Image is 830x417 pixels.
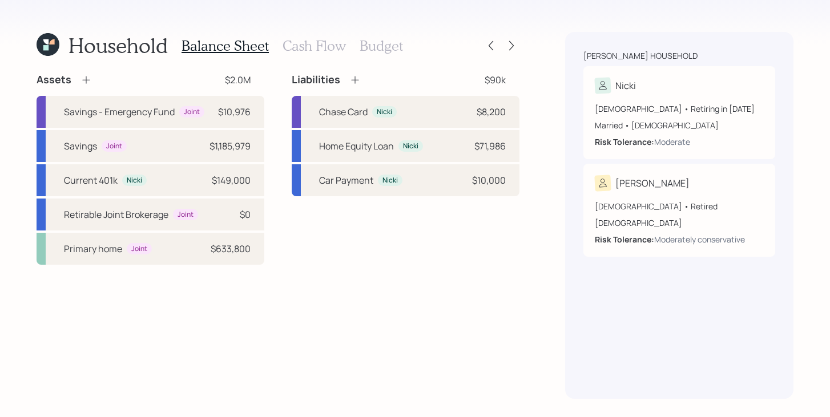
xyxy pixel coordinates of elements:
div: Current 401k [64,173,118,187]
div: Nicki [377,107,392,117]
div: Nicki [382,176,398,185]
div: $149,000 [212,173,251,187]
div: $10,976 [218,105,251,119]
div: $633,800 [211,242,251,256]
div: $90k [485,73,506,87]
div: Joint [184,107,200,117]
div: Joint [131,244,147,254]
div: [DEMOGRAPHIC_DATA] [595,217,764,229]
div: $8,200 [477,105,506,119]
div: Chase Card [319,105,368,119]
div: Savings - Emergency Fund [64,105,175,119]
div: Married • [DEMOGRAPHIC_DATA] [595,119,764,131]
b: Risk Tolerance: [595,136,654,147]
div: Nicki [403,141,418,151]
h1: Household [69,33,168,58]
div: Retirable Joint Brokerage [64,208,168,221]
div: [DEMOGRAPHIC_DATA] • Retired [595,200,764,212]
div: Joint [178,210,194,220]
div: Moderately conservative [654,233,745,245]
div: Moderate [654,136,690,148]
div: $10,000 [472,173,506,187]
div: [DEMOGRAPHIC_DATA] • Retiring in [DATE] [595,103,764,115]
b: Risk Tolerance: [595,234,654,245]
div: [PERSON_NAME] [615,176,690,190]
div: Joint [106,141,122,151]
div: $2.0M [225,73,251,87]
div: Home Equity Loan [319,139,394,153]
h4: Assets [37,74,71,86]
div: Nicki [615,79,636,92]
div: Savings [64,139,97,153]
div: Primary home [64,242,122,256]
h3: Balance Sheet [182,38,269,54]
div: $1,185,979 [209,139,251,153]
h3: Cash Flow [283,38,346,54]
h3: Budget [360,38,403,54]
div: [PERSON_NAME] household [583,50,698,62]
div: $0 [240,208,251,221]
div: $71,986 [474,139,506,153]
div: Car Payment [319,173,373,187]
h4: Liabilities [292,74,340,86]
div: Nicki [127,176,142,185]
